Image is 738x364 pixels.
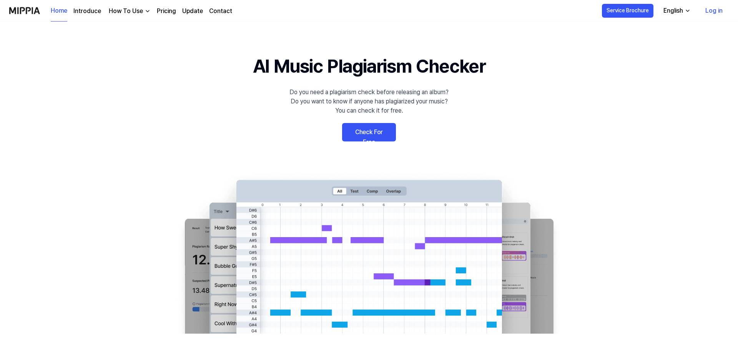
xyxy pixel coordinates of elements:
[342,123,396,141] a: Check For Free
[253,52,485,80] h1: AI Music Plagiarism Checker
[182,7,203,16] a: Update
[145,8,151,14] img: down
[662,6,685,15] div: English
[169,172,569,334] img: main Image
[289,88,449,115] div: Do you need a plagiarism check before releasing an album? Do you want to know if anyone has plagi...
[157,7,176,16] a: Pricing
[657,3,695,18] button: English
[107,7,145,16] div: How To Use
[107,7,151,16] button: How To Use
[602,4,653,18] button: Service Brochure
[51,0,67,22] a: Home
[209,7,232,16] a: Contact
[73,7,101,16] a: Introduce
